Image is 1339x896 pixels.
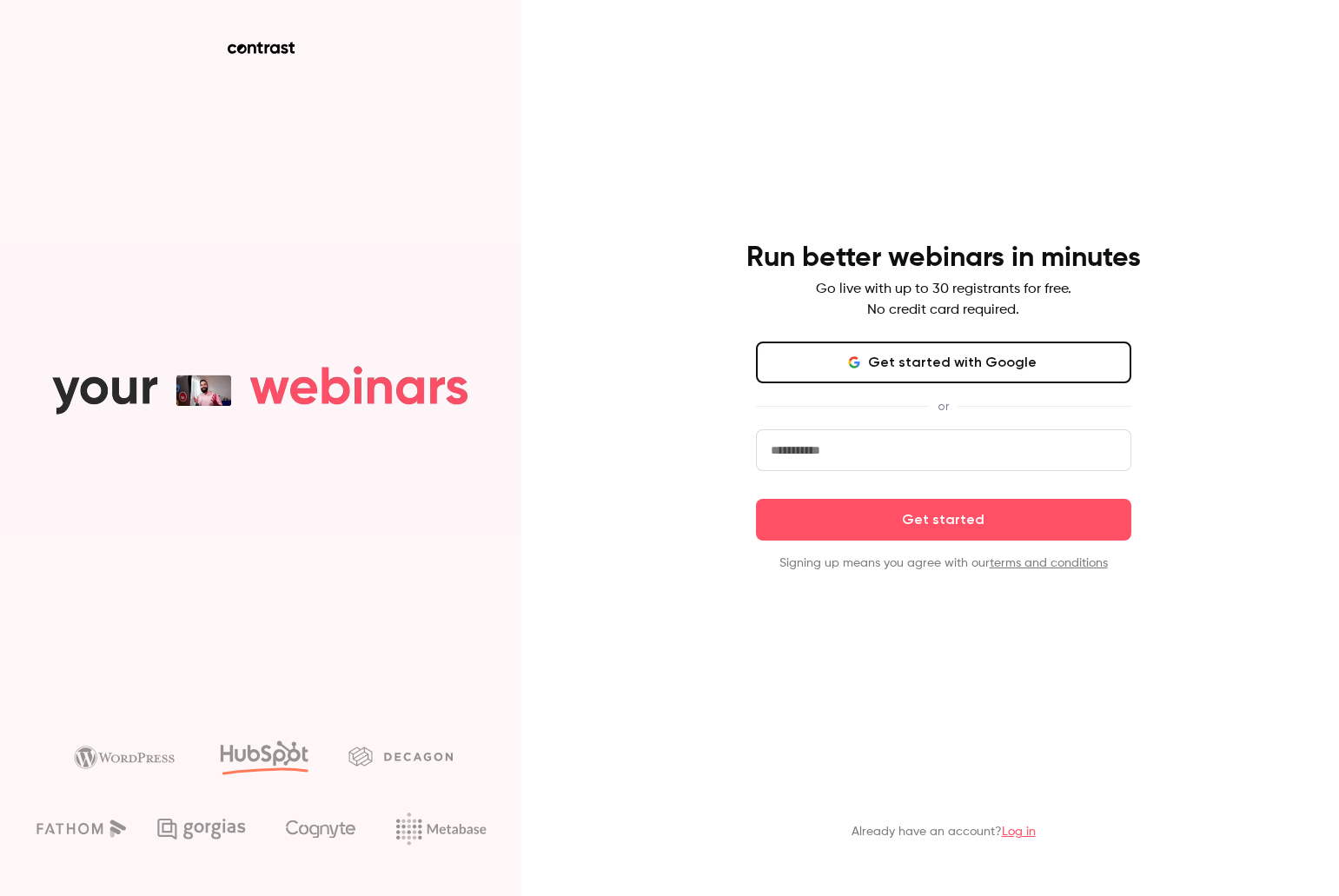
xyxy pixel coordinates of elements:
[852,823,1036,840] p: Already have an account?
[816,279,1071,321] p: Go live with up to 30 registrants for free. No credit card required.
[756,499,1131,541] button: Get started
[1002,826,1036,838] a: Log in
[756,554,1131,572] p: Signing up means you agree with our
[990,557,1108,569] a: terms and conditions
[348,747,453,766] img: decagon
[756,342,1131,383] button: Get started with Google
[929,397,958,415] span: or
[746,241,1141,275] h4: Run better webinars in minutes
